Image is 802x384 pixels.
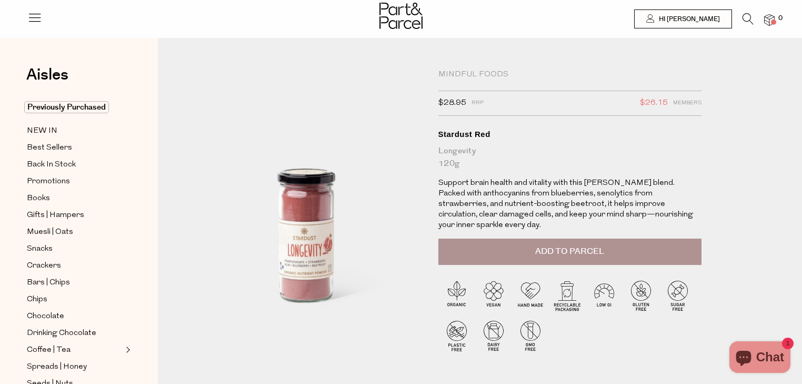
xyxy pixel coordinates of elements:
[27,310,123,323] a: Chocolate
[27,159,76,171] span: Back In Stock
[27,226,73,239] span: Muesli | Oats
[27,310,64,323] span: Chocolate
[27,260,61,272] span: Crackers
[27,259,123,272] a: Crackers
[27,344,71,357] span: Coffee | Tea
[26,67,68,93] a: Aisles
[438,96,466,110] span: $28.95
[27,124,123,137] a: NEW IN
[27,192,50,205] span: Books
[726,341,794,376] inbox-online-store-chat: Shopify online store chat
[27,327,96,340] span: Drinking Chocolate
[27,225,123,239] a: Muesli | Oats
[27,125,57,137] span: NEW IN
[549,277,586,314] img: P_P-ICONS-Live_Bec_V11_Recyclable_Packaging.svg
[27,101,123,114] a: Previously Purchased
[475,317,512,354] img: P_P-ICONS-Live_Bec_V11_Dairy_Free.svg
[535,245,604,258] span: Add to Parcel
[27,142,72,154] span: Best Sellers
[27,141,123,154] a: Best Sellers
[27,327,123,340] a: Drinking Chocolate
[27,293,123,306] a: Chips
[27,277,70,289] span: Bars | Chips
[438,277,475,314] img: P_P-ICONS-Live_Bec_V11_Organic.svg
[27,243,53,255] span: Snacks
[512,277,549,314] img: P_P-ICONS-Live_Bec_V11_Handmade.svg
[27,192,123,205] a: Books
[27,276,123,289] a: Bars | Chips
[27,360,123,373] a: Spreads | Honey
[472,96,484,110] span: RRP
[623,277,659,314] img: P_P-ICONS-Live_Bec_V11_Gluten_Free.svg
[438,178,701,231] p: Support brain health and vitality with this [PERSON_NAME] blend. Packed with anthocyanins from bl...
[27,209,123,222] a: Gifts | Hampers
[764,14,775,25] a: 0
[586,277,623,314] img: P_P-ICONS-Live_Bec_V11_Low_Gi.svg
[27,361,87,373] span: Spreads | Honey
[189,70,423,361] img: Stardust Red
[27,158,123,171] a: Back In Stock
[438,317,475,354] img: P_P-ICONS-Live_Bec_V11_Plastic_Free.svg
[438,145,701,170] div: Longevity 120g
[512,317,549,354] img: P_P-ICONS-Live_Bec_V11_GMO_Free.svg
[26,63,68,86] span: Aisles
[776,14,785,23] span: 0
[27,293,47,306] span: Chips
[438,70,701,80] div: Mindful Foods
[27,209,84,222] span: Gifts | Hampers
[27,175,70,188] span: Promotions
[27,343,123,357] a: Coffee | Tea
[379,3,423,29] img: Part&Parcel
[656,15,720,24] span: Hi [PERSON_NAME]
[24,101,109,113] span: Previously Purchased
[659,277,696,314] img: P_P-ICONS-Live_Bec_V11_Sugar_Free.svg
[438,239,701,265] button: Add to Parcel
[640,96,668,110] span: $26.15
[673,96,701,110] span: Members
[475,277,512,314] img: P_P-ICONS-Live_Bec_V11_Vegan.svg
[123,343,131,356] button: Expand/Collapse Coffee | Tea
[438,129,701,140] div: Stardust Red
[634,9,732,28] a: Hi [PERSON_NAME]
[27,242,123,255] a: Snacks
[27,175,123,188] a: Promotions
